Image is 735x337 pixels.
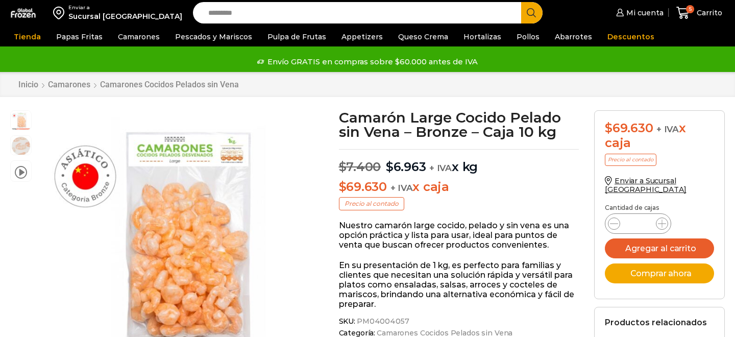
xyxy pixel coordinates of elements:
div: Enviar a [68,4,182,11]
a: Hortalizas [458,27,506,46]
a: Camarones [113,27,165,46]
span: large [11,111,31,131]
span: Mi cuenta [624,8,664,18]
span: + IVA [429,163,452,173]
h1: Camarón Large Cocido Pelado sin Vena – Bronze – Caja 10 kg [339,110,579,139]
p: Nuestro camarón large cocido, pelado y sin vena es una opción práctica y lista para usar, ideal p... [339,221,579,250]
span: $ [339,159,347,174]
a: Pollos [511,27,545,46]
div: Sucursal [GEOGRAPHIC_DATA] [68,11,182,21]
p: En su presentación de 1 kg, es perfecto para familias y clientes que necesitan una solución rápid... [339,260,579,309]
p: Precio al contado [339,197,404,210]
a: Pulpa de Frutas [262,27,331,46]
a: Camarones [47,80,91,89]
bdi: 69.630 [605,121,653,135]
bdi: 7.400 [339,159,381,174]
span: $ [605,121,612,135]
a: Queso Crema [393,27,453,46]
input: Product quantity [628,216,648,231]
bdi: 6.963 [386,159,426,174]
button: Agregar al carrito [605,238,714,258]
a: Mi cuenta [614,3,664,23]
span: + IVA [390,183,413,193]
bdi: 69.630 [339,179,387,194]
button: Search button [521,2,543,23]
button: Comprar ahora [605,263,714,283]
p: x kg [339,149,579,175]
div: x caja [605,121,714,151]
span: 5 [686,5,694,13]
span: $ [386,159,394,174]
span: Carrito [694,8,722,18]
h2: Productos relacionados [605,318,707,327]
a: Enviar a Sucursal [GEOGRAPHIC_DATA] [605,176,687,194]
span: $ [339,179,347,194]
p: Precio al contado [605,154,656,166]
span: SKU: [339,317,579,326]
span: PM04004057 [355,317,409,326]
p: x caja [339,180,579,195]
span: + IVA [656,124,679,134]
a: Pescados y Mariscos [170,27,257,46]
a: Papas Fritas [51,27,108,46]
a: 5 Carrito [674,1,725,25]
img: address-field-icon.svg [53,4,68,21]
a: Camarones Cocidos Pelados sin Vena [100,80,239,89]
a: Descuentos [602,27,659,46]
span: camaron large [11,136,31,156]
a: Appetizers [336,27,388,46]
a: Abarrotes [550,27,597,46]
a: Tienda [9,27,46,46]
p: Cantidad de cajas [605,204,714,211]
a: Inicio [18,80,39,89]
nav: Breadcrumb [18,80,239,89]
